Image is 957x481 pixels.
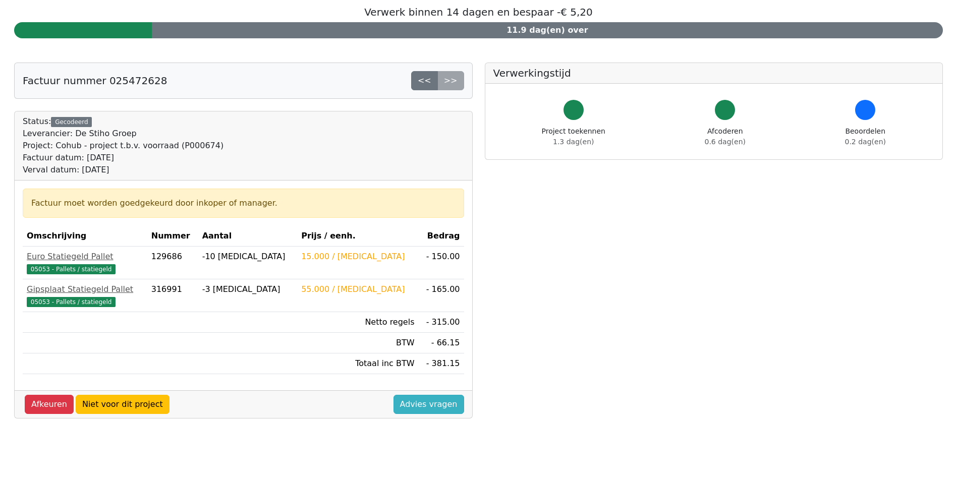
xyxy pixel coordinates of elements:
th: Prijs / eenh. [297,226,418,247]
div: Leverancier: De Stiho Groep [23,128,223,140]
td: - 381.15 [418,353,464,374]
td: 316991 [147,279,198,312]
span: 1.3 dag(en) [553,138,594,146]
a: Afkeuren [25,395,74,414]
th: Nummer [147,226,198,247]
div: Verval datum: [DATE] [23,164,223,176]
span: 05053 - Pallets / statiegeld [27,297,116,307]
div: -10 [MEDICAL_DATA] [202,251,294,263]
td: 129686 [147,247,198,279]
div: Project: Cohub - project t.b.v. voorraad (P000674) [23,140,223,152]
td: BTW [297,333,418,353]
td: Netto regels [297,312,418,333]
td: - 150.00 [418,247,464,279]
div: Beoordelen [845,126,886,147]
div: Factuur moet worden goedgekeurd door inkoper of manager. [31,197,456,209]
h5: Verwerkingstijd [493,67,935,79]
div: Afcoderen [705,126,746,147]
div: 15.000 / [MEDICAL_DATA] [301,251,414,263]
h5: Factuur nummer 025472628 [23,75,167,87]
div: Factuur datum: [DATE] [23,152,223,164]
span: 05053 - Pallets / statiegeld [27,264,116,274]
a: Gipsplaat Statiegeld Pallet05053 - Pallets / statiegeld [27,283,143,308]
h5: Verwerk binnen 14 dagen en bespaar -€ 5,20 [14,6,943,18]
div: Gipsplaat Statiegeld Pallet [27,283,143,295]
div: -3 [MEDICAL_DATA] [202,283,294,295]
div: Status: [23,115,223,176]
a: Euro Statiegeld Pallet05053 - Pallets / statiegeld [27,251,143,275]
a: << [411,71,438,90]
a: Niet voor dit project [76,395,170,414]
td: - 315.00 [418,312,464,333]
th: Aantal [198,226,298,247]
td: - 165.00 [418,279,464,312]
div: Gecodeerd [51,117,92,127]
div: 55.000 / [MEDICAL_DATA] [301,283,414,295]
a: Advies vragen [393,395,464,414]
span: 0.2 dag(en) [845,138,886,146]
div: 11.9 dag(en) over [152,22,943,38]
th: Omschrijving [23,226,147,247]
td: - 66.15 [418,333,464,353]
td: Totaal inc BTW [297,353,418,374]
span: 0.6 dag(en) [705,138,746,146]
div: Euro Statiegeld Pallet [27,251,143,263]
th: Bedrag [418,226,464,247]
div: Project toekennen [542,126,605,147]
